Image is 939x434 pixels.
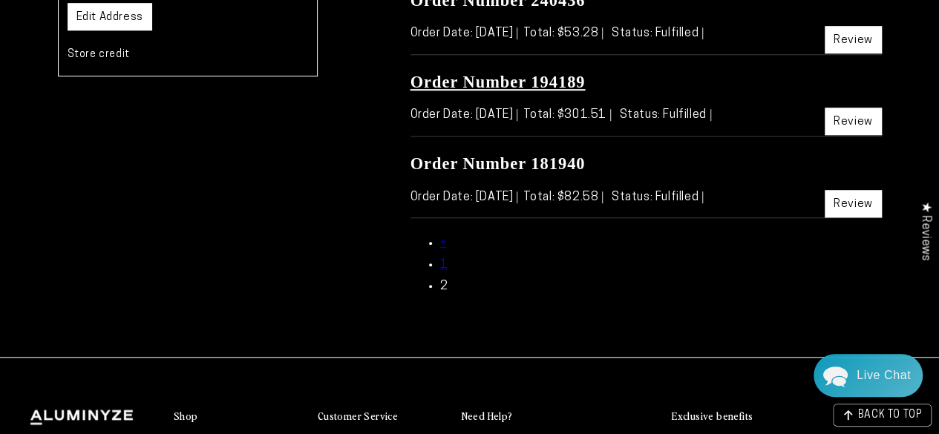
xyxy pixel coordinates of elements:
[523,191,603,203] span: Total: $82.58
[111,74,203,85] span: Away until [DATE]
[174,410,198,423] h2: Shop
[410,109,518,121] span: Order Date: [DATE]
[857,354,911,397] div: Contact Us Directly
[68,3,152,30] a: Edit Address
[825,26,882,53] a: Review
[440,259,448,271] a: 1
[857,410,922,421] span: BACK TO TOP
[410,191,518,203] span: Order Date: [DATE]
[410,73,586,91] a: Order Number 194189
[672,410,909,424] summary: Exclusive benefits
[825,190,882,217] a: Review
[108,22,146,61] img: John
[523,27,603,39] span: Total: $53.28
[440,280,448,292] a: 2
[612,27,703,39] span: Status: Fulfilled
[410,27,518,39] span: Order Date: [DATE]
[114,275,201,283] span: We run on
[523,109,610,121] span: Total: $301.51
[612,191,703,203] span: Status: Fulfilled
[98,297,217,320] a: Leave A Message
[825,108,882,135] a: Review
[159,272,200,283] span: Re:amaze
[619,109,710,121] span: Status: Fulfilled
[440,237,447,249] a: «
[318,410,447,424] summary: Customer Service
[461,410,512,423] h2: Need Help?
[911,190,939,272] div: Click to open Judge.me floating reviews tab
[68,49,130,60] a: Store credit
[410,154,586,173] a: Order Number 181940
[672,410,753,423] h2: Exclusive benefits
[139,22,177,61] img: Marie J
[318,410,398,423] h2: Customer Service
[174,410,303,424] summary: Shop
[170,22,209,61] img: Helga
[814,354,923,397] div: Chat widget toggle
[461,410,590,424] summary: Need Help?
[440,233,882,254] li: Previous page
